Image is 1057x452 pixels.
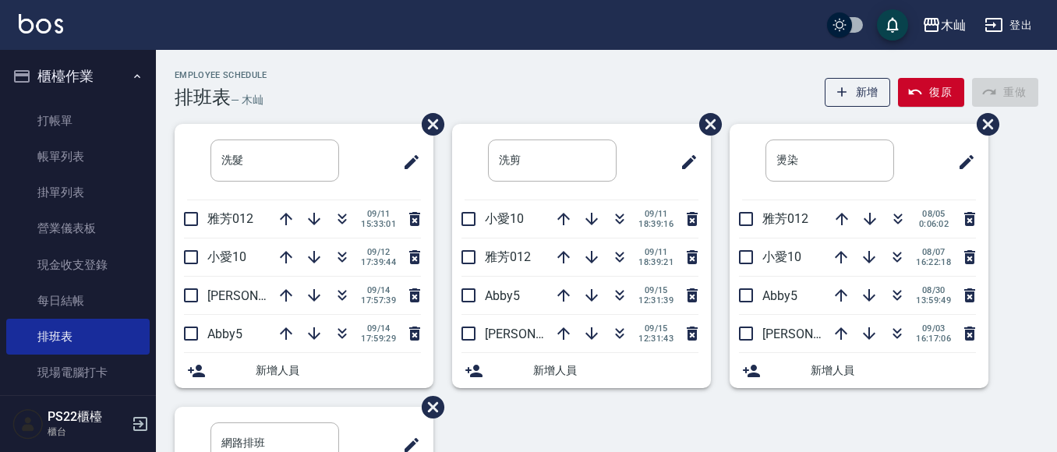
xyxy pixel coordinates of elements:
[6,175,150,210] a: 掛單列表
[12,408,44,440] img: Person
[638,334,673,344] span: 12:31:43
[410,101,447,147] span: 刪除班表
[898,78,964,107] button: 復原
[207,327,242,341] span: Abby5
[638,323,673,334] span: 09/15
[877,9,908,41] button: save
[762,327,863,341] span: [PERSON_NAME]7
[485,327,585,341] span: [PERSON_NAME]7
[638,257,673,267] span: 18:39:21
[256,362,421,379] span: 新增人員
[452,353,711,388] div: 新增人員
[48,409,127,425] h5: PS22櫃檯
[638,285,673,295] span: 09/15
[6,319,150,355] a: 排班表
[19,14,63,34] img: Logo
[361,219,396,229] span: 15:33:01
[361,295,396,305] span: 17:57:39
[488,139,617,182] input: 排版標題
[393,143,421,181] span: 修改班表的標題
[762,249,801,264] span: 小愛10
[638,295,673,305] span: 12:31:39
[6,103,150,139] a: 打帳單
[485,249,531,264] span: 雅芳012
[916,295,951,305] span: 13:59:49
[916,9,972,41] button: 木屾
[670,143,698,181] span: 修改班表的標題
[6,283,150,319] a: 每日結帳
[6,210,150,246] a: 營業儀表板
[410,384,447,430] span: 刪除班表
[825,78,891,107] button: 新增
[175,70,267,80] h2: Employee Schedule
[965,101,1002,147] span: 刪除班表
[638,219,673,229] span: 18:39:16
[48,425,127,439] p: 櫃台
[811,362,976,379] span: 新增人員
[978,11,1038,40] button: 登出
[6,56,150,97] button: 櫃檯作業
[361,247,396,257] span: 09/12
[730,353,988,388] div: 新增人員
[485,288,520,303] span: Abby5
[210,139,339,182] input: 排版標題
[207,288,308,303] span: [PERSON_NAME]7
[361,334,396,344] span: 17:59:29
[762,211,808,226] span: 雅芳012
[688,101,724,147] span: 刪除班表
[485,211,524,226] span: 小愛10
[916,285,951,295] span: 08/30
[175,353,433,388] div: 新增人員
[917,209,951,219] span: 08/05
[361,257,396,267] span: 17:39:44
[6,355,150,390] a: 現場電腦打卡
[948,143,976,181] span: 修改班表的標題
[638,247,673,257] span: 09/11
[941,16,966,35] div: 木屾
[361,323,396,334] span: 09/14
[917,219,951,229] span: 0:06:02
[533,362,698,379] span: 新增人員
[916,334,951,344] span: 16:17:06
[207,249,246,264] span: 小愛10
[175,87,231,108] h3: 排班表
[231,92,263,108] h6: — 木屾
[916,257,951,267] span: 16:22:18
[916,247,951,257] span: 08/07
[207,211,253,226] span: 雅芳012
[361,209,396,219] span: 09/11
[361,285,396,295] span: 09/14
[6,247,150,283] a: 現金收支登錄
[916,323,951,334] span: 09/03
[762,288,797,303] span: Abby5
[6,139,150,175] a: 帳單列表
[638,209,673,219] span: 09/11
[765,139,894,182] input: 排版標題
